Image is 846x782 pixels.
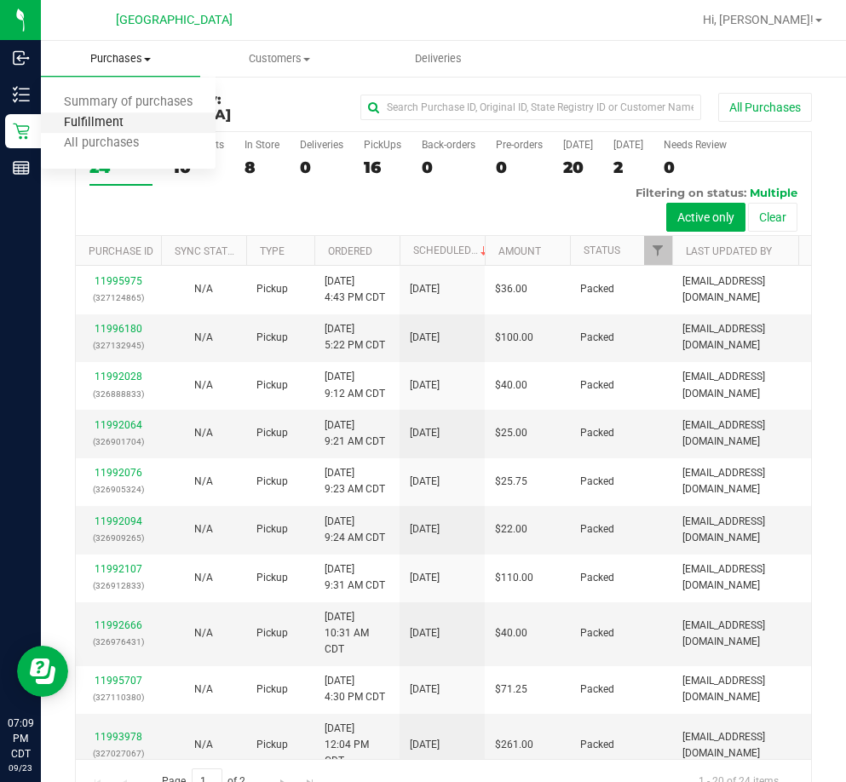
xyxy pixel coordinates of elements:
[256,425,288,441] span: Pickup
[245,158,279,177] div: 8
[41,116,147,130] span: Fulfillment
[495,521,527,538] span: $22.00
[682,561,832,594] span: [EMAIL_ADDRESS][DOMAIN_NAME]
[422,158,475,177] div: 0
[194,570,213,586] button: N/A
[325,673,385,705] span: [DATE] 4:30 PM CDT
[613,139,643,151] div: [DATE]
[300,139,343,151] div: Deliveries
[17,646,68,697] iframe: Resource center
[95,675,142,687] a: 11995707
[495,625,527,641] span: $40.00
[410,625,440,641] span: [DATE]
[95,419,142,431] a: 11992064
[95,563,142,575] a: 11992107
[95,371,142,382] a: 11992028
[495,570,533,586] span: $110.00
[194,475,213,487] span: Not Applicable
[682,729,832,762] span: [EMAIL_ADDRESS][DOMAIN_NAME]
[41,51,200,66] span: Purchases
[194,681,213,698] button: N/A
[86,578,151,594] p: (326912833)
[256,281,288,297] span: Pickup
[422,139,475,151] div: Back-orders
[410,330,440,346] span: [DATE]
[495,681,527,698] span: $71.25
[41,41,200,77] a: Purchases Summary of purchases Fulfillment All purchases
[86,481,151,497] p: (326905324)
[116,13,233,27] span: [GEOGRAPHIC_DATA]
[325,609,389,658] span: [DATE] 10:31 AM CDT
[194,330,213,346] button: N/A
[664,139,727,151] div: Needs Review
[194,627,213,639] span: Not Applicable
[495,425,527,441] span: $25.00
[95,467,142,479] a: 11992076
[325,417,385,450] span: [DATE] 9:21 AM CDT
[325,465,385,497] span: [DATE] 9:23 AM CDT
[682,673,832,705] span: [EMAIL_ADDRESS][DOMAIN_NAME]
[86,745,151,762] p: (327027067)
[682,514,832,546] span: [EMAIL_ADDRESS][DOMAIN_NAME]
[325,561,385,594] span: [DATE] 9:31 AM CDT
[682,417,832,450] span: [EMAIL_ADDRESS][DOMAIN_NAME]
[580,625,614,641] span: Packed
[194,425,213,441] button: N/A
[410,377,440,394] span: [DATE]
[580,425,614,441] span: Packed
[13,123,30,140] inline-svg: Retail
[256,681,288,698] span: Pickup
[95,515,142,527] a: 11992094
[86,290,151,306] p: (327124865)
[95,731,142,743] a: 11993978
[256,377,288,394] span: Pickup
[328,245,372,257] a: Ordered
[325,514,385,546] span: [DATE] 9:24 AM CDT
[580,521,614,538] span: Packed
[360,95,701,120] input: Search Purchase ID, Original ID, State Registry ID or Customer Name...
[194,379,213,391] span: Not Applicable
[636,186,746,199] span: Filtering on status:
[364,139,401,151] div: PickUps
[245,139,279,151] div: In Store
[194,377,213,394] button: N/A
[86,434,151,450] p: (326901704)
[8,762,33,774] p: 09/23
[256,330,288,346] span: Pickup
[750,186,797,199] span: Multiple
[194,739,213,750] span: Not Applicable
[410,570,440,586] span: [DATE]
[194,572,213,584] span: Not Applicable
[86,386,151,402] p: (326888833)
[664,158,727,177] div: 0
[410,737,440,753] span: [DATE]
[495,377,527,394] span: $40.00
[86,337,151,354] p: (327132945)
[359,41,518,77] a: Deliveries
[200,41,360,77] a: Customers
[580,474,614,490] span: Packed
[495,330,533,346] span: $100.00
[644,236,672,265] a: Filter
[201,51,359,66] span: Customers
[682,369,832,401] span: [EMAIL_ADDRESS][DOMAIN_NAME]
[256,474,288,490] span: Pickup
[563,139,593,151] div: [DATE]
[86,530,151,546] p: (326909265)
[682,321,832,354] span: [EMAIL_ADDRESS][DOMAIN_NAME]
[410,474,440,490] span: [DATE]
[718,93,812,122] button: All Purchases
[495,737,533,753] span: $261.00
[256,625,288,641] span: Pickup
[256,521,288,538] span: Pickup
[194,737,213,753] button: N/A
[41,136,162,151] span: All purchases
[86,689,151,705] p: (327110380)
[194,625,213,641] button: N/A
[194,283,213,295] span: Not Applicable
[580,737,614,753] span: Packed
[563,158,593,177] div: 20
[41,95,216,110] span: Summary of purchases
[748,203,797,232] button: Clear
[686,245,772,257] a: Last Updated By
